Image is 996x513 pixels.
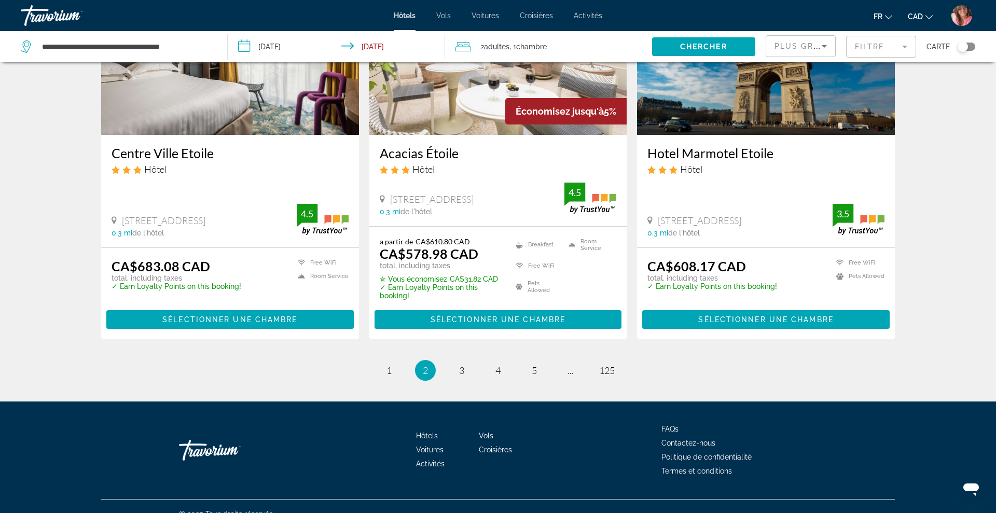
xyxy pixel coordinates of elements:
[831,258,884,267] li: Free WiFi
[532,365,537,376] span: 5
[698,315,833,324] span: Sélectionner une chambre
[950,42,975,51] button: Toggle map
[510,279,563,294] li: Pets Allowed
[564,183,616,213] img: trustyou-badge.svg
[380,163,617,175] div: 3 star Hotel
[380,275,503,283] p: CA$31.82 CAD
[661,467,732,475] a: Termes et conditions
[390,193,474,205] span: [STREET_ADDRESS]
[948,5,975,26] button: User Menu
[228,31,445,62] button: Check-in date: Nov 28, 2025 Check-out date: Nov 30, 2025
[516,43,547,51] span: Chambre
[510,258,563,273] li: Free WiFi
[416,432,438,440] a: Hôtels
[445,31,652,62] button: Travelers: 2 adults, 0 children
[412,163,435,175] span: Hôtel
[564,186,585,199] div: 4.5
[509,39,547,54] span: , 1
[297,204,349,234] img: trustyou-badge.svg
[112,229,132,237] span: 0.3 mi
[480,39,509,54] span: 2
[661,439,715,447] a: Contactez-nous
[647,274,777,282] p: total, including taxes
[459,365,464,376] span: 3
[380,283,503,300] p: ✓ Earn Loyalty Points on this booking!
[668,229,700,237] span: de l'hôtel
[21,2,125,29] a: Travorium
[495,365,501,376] span: 4
[661,453,752,461] a: Politique de confidentialité
[179,435,283,466] a: Travorium
[574,11,602,20] a: Activités
[520,11,553,20] span: Croisières
[652,37,755,56] button: Chercher
[680,43,727,51] span: Chercher
[416,460,445,468] a: Activités
[380,275,447,283] span: ✮ Vous économisez
[394,11,416,20] a: Hôtels
[516,106,604,117] span: Économisez jusqu'à
[375,312,622,324] a: Sélectionner une chambre
[642,310,890,329] button: Sélectionner une chambre
[833,204,884,234] img: trustyou-badge.svg
[908,9,933,24] button: Change currency
[112,274,241,282] p: total, including taxes
[510,237,563,253] li: Breakfast
[846,35,916,58] button: Filter
[472,11,499,20] a: Voitures
[112,282,241,290] p: ✓ Earn Loyalty Points on this booking!
[380,207,400,216] span: 0.3 mi
[112,258,210,274] ins: CA$683.08 CAD
[416,446,444,454] span: Voitures
[505,98,627,124] div: 5%
[568,365,574,376] span: ...
[416,237,470,246] del: CA$610.80 CAD
[658,215,741,226] span: [STREET_ADDRESS]
[647,145,884,161] a: Hotel Marmotel Etoile
[479,446,512,454] a: Croisières
[400,207,432,216] span: de l'hôtel
[874,9,892,24] button: Change language
[647,258,746,274] ins: CA$608.17 CAD
[484,43,509,51] span: Adultes
[908,12,923,21] span: CAD
[647,163,884,175] div: 3 star Hotel
[122,215,205,226] span: [STREET_ADDRESS]
[380,145,617,161] a: Acacias Étoile
[479,432,493,440] a: Vols
[431,315,565,324] span: Sélectionner une chambre
[112,145,349,161] a: Centre Ville Etoile
[293,258,349,267] li: Free WiFi
[386,365,392,376] span: 1
[436,11,451,20] a: Vols
[132,229,164,237] span: de l'hôtel
[642,312,890,324] a: Sélectionner une chambre
[661,425,679,433] a: FAQs
[380,246,478,261] ins: CA$578.98 CAD
[833,207,853,220] div: 3.5
[106,310,354,329] button: Sélectionner une chambre
[101,360,895,381] nav: Pagination
[375,310,622,329] button: Sélectionner une chambre
[563,237,616,253] li: Room Service
[647,282,777,290] p: ✓ Earn Loyalty Points on this booking!
[144,163,167,175] span: Hôtel
[297,207,317,220] div: 4.5
[680,163,702,175] span: Hôtel
[955,472,988,505] iframe: Bouton de lancement de la fenêtre de messagerie
[774,40,827,52] mat-select: Sort by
